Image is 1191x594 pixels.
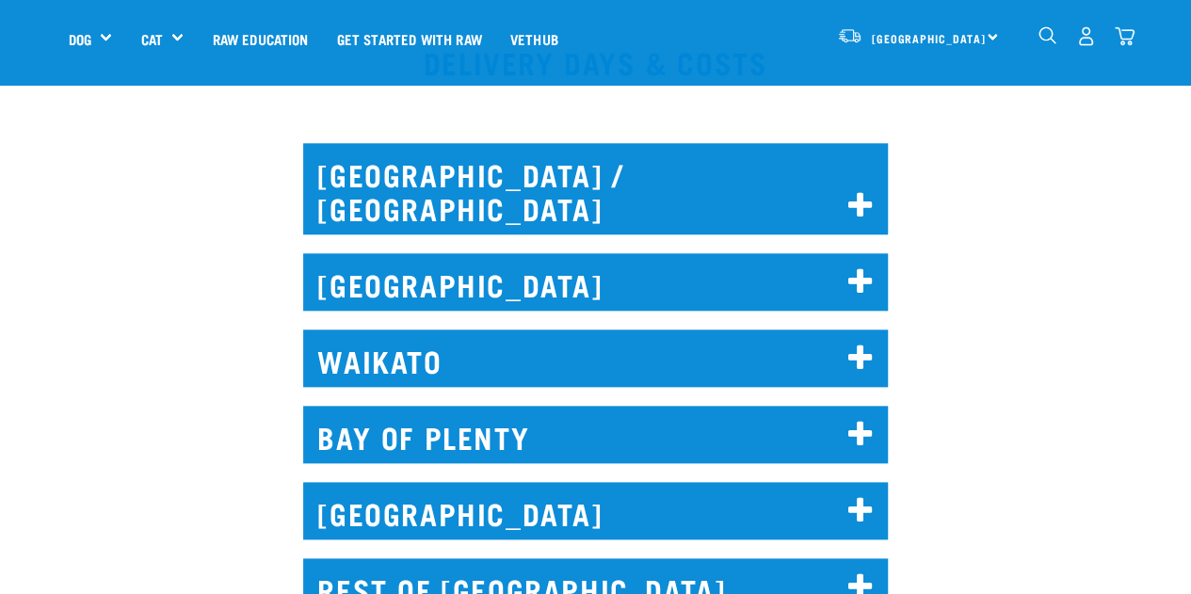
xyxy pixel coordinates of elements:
[69,28,91,50] a: Dog
[303,253,888,311] h2: [GEOGRAPHIC_DATA]
[140,28,162,50] a: Cat
[872,35,986,41] span: [GEOGRAPHIC_DATA]
[303,482,888,539] h2: [GEOGRAPHIC_DATA]
[837,27,862,44] img: van-moving.png
[198,1,322,76] a: Raw Education
[1076,26,1096,46] img: user.png
[303,329,888,387] h2: WAIKATO
[1115,26,1135,46] img: home-icon@2x.png
[1038,26,1056,44] img: home-icon-1@2x.png
[496,1,572,76] a: Vethub
[303,406,888,463] h2: BAY OF PLENTY
[323,1,496,76] a: Get started with Raw
[303,143,888,234] h2: [GEOGRAPHIC_DATA] / [GEOGRAPHIC_DATA]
